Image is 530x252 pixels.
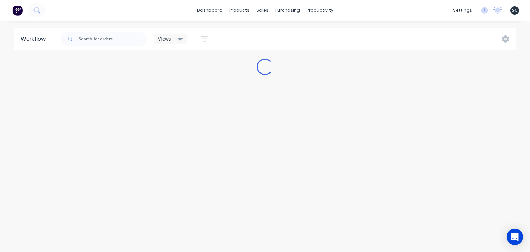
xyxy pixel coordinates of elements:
[253,5,272,16] div: sales
[450,5,475,16] div: settings
[79,32,147,46] input: Search for orders...
[21,35,49,43] div: Workflow
[194,5,226,16] a: dashboard
[272,5,303,16] div: purchasing
[226,5,253,16] div: products
[512,7,517,13] span: SC
[12,5,23,16] img: Factory
[158,35,171,42] span: Views
[303,5,337,16] div: productivity
[507,229,523,245] div: Open Intercom Messenger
